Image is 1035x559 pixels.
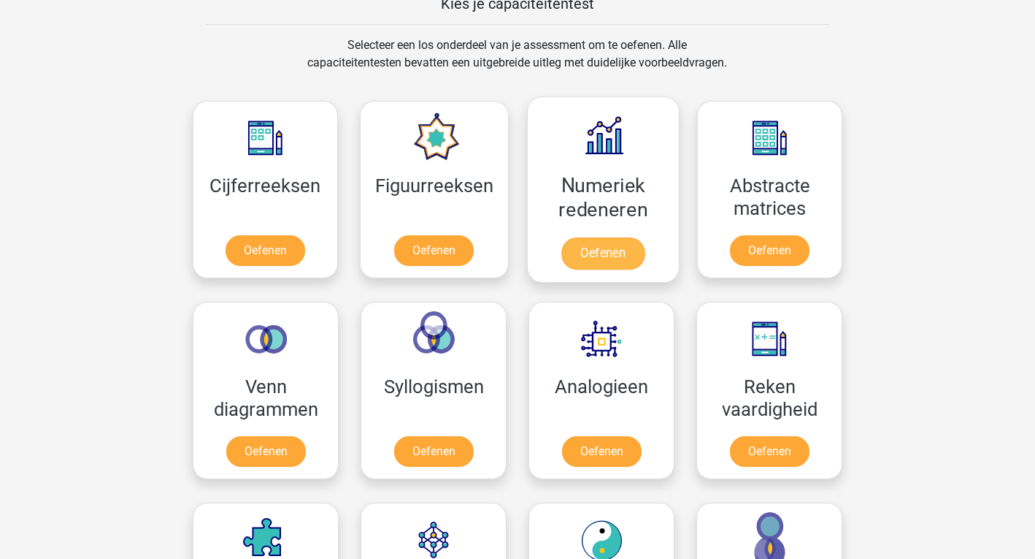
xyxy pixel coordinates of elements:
a: Oefenen [394,436,474,467]
a: Oefenen [226,235,305,266]
a: Oefenen [561,237,645,270]
a: Oefenen [562,436,642,467]
a: Oefenen [730,235,809,266]
div: Selecteer een los onderdeel van je assessment om te oefenen. Alle capaciteitentesten bevatten een... [293,37,741,89]
a: Oefenen [730,436,809,467]
a: Oefenen [394,235,474,266]
a: Oefenen [226,436,306,467]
